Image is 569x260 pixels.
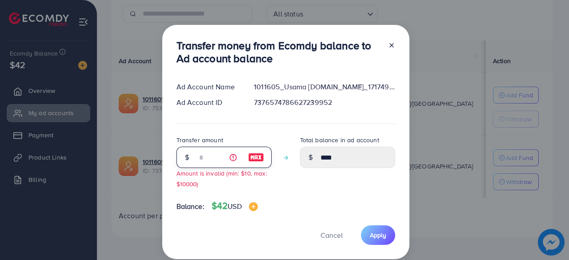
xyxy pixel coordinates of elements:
span: Cancel [321,230,343,240]
label: Transfer amount [176,136,223,144]
span: USD [228,201,241,211]
div: Ad Account ID [169,97,247,108]
img: image [249,202,258,211]
button: Apply [361,225,395,244]
h3: Transfer money from Ecomdy balance to Ad account balance [176,39,381,65]
div: Ad Account Name [169,82,247,92]
div: 7376574786627239952 [247,97,402,108]
span: Apply [370,231,386,240]
span: Balance: [176,201,204,212]
button: Cancel [309,225,354,244]
h4: $42 [212,200,258,212]
label: Total balance in ad account [300,136,379,144]
img: image [248,152,264,163]
div: 1011605_Usama [DOMAIN_NAME]_1717492686783 [247,82,402,92]
small: Amount is invalid (min: $10, max: $10000) [176,169,267,188]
